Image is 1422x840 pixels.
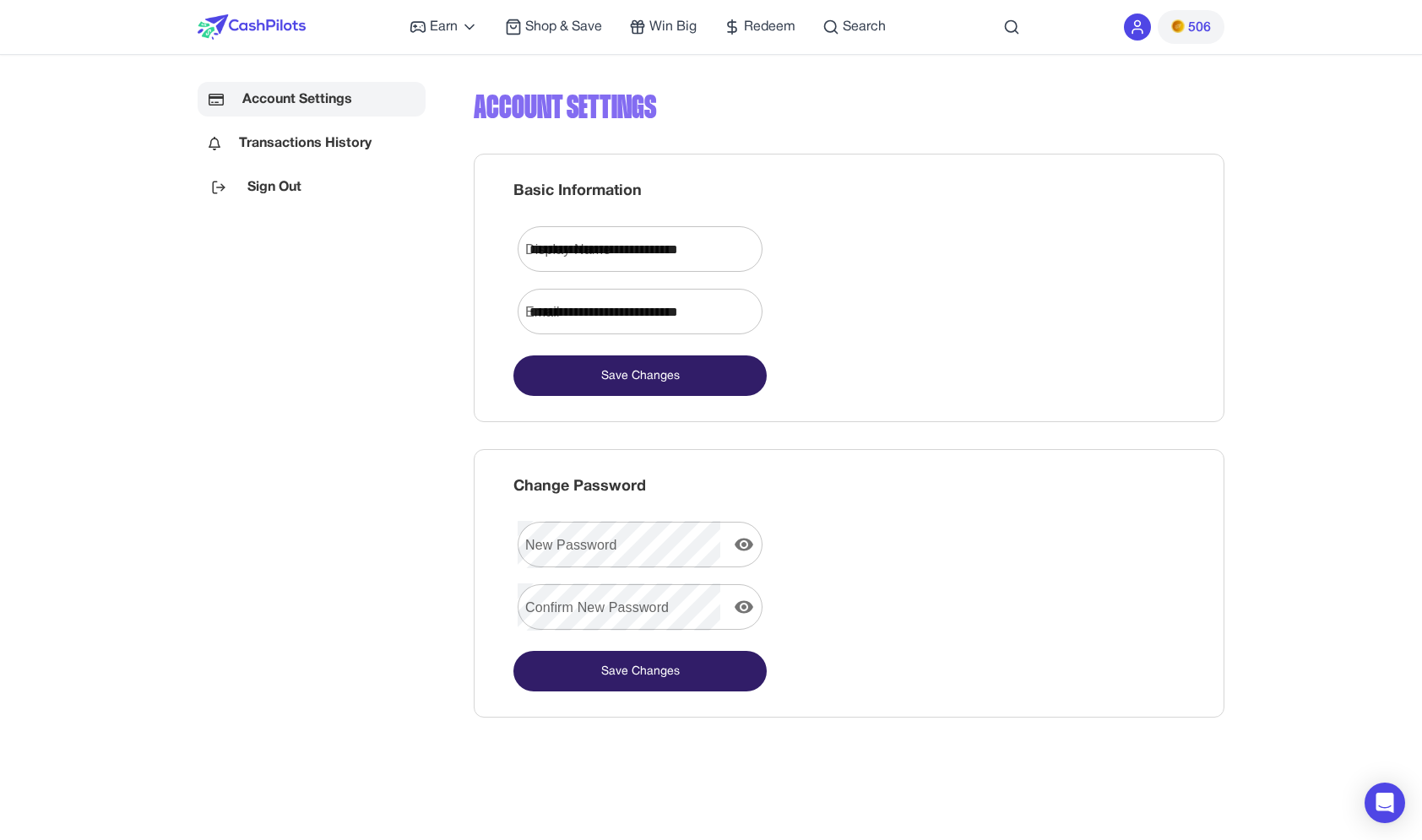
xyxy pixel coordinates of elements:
span: Redeem [744,17,795,37]
div: Open Intercom Messenger [1365,783,1405,823]
div: Basic Information [513,180,1185,203]
button: Save Changes [513,651,767,691]
a: Search [822,17,886,37]
div: Account Settings [474,82,1224,133]
button: PMs506 [1158,10,1224,44]
span: Search [843,17,886,37]
a: Redeem [724,17,795,37]
a: Sign Out [198,170,426,204]
img: PMs [1171,19,1185,33]
span: Shop & Save [525,17,602,37]
a: Transactions History [198,126,426,160]
a: Win Big [629,17,697,37]
img: CashPilots Logo [198,14,306,40]
span: Earn [430,17,458,37]
a: Shop & Save [505,17,602,37]
span: Win Big [649,17,697,37]
div: Change Password [513,475,1185,498]
span: 506 [1188,18,1211,38]
button: display the password [727,528,761,561]
button: display the password [727,590,761,624]
a: Account Settings [198,82,426,117]
a: Earn [410,17,478,37]
button: Save Changes [513,355,767,396]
